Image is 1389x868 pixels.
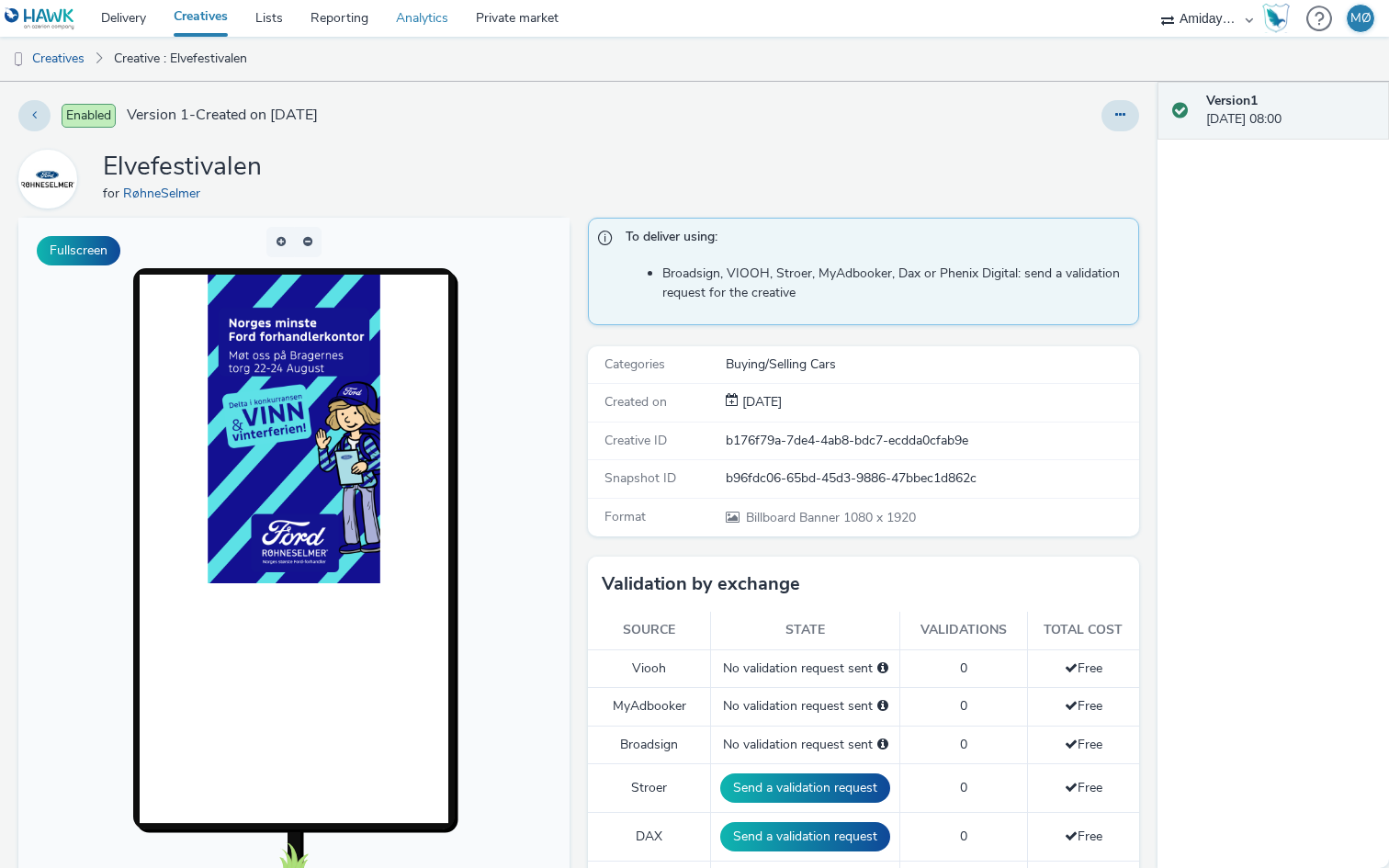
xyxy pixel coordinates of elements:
button: Send a validation request [720,822,890,851]
img: dooh [9,51,28,69]
span: 1080 x 1920 [744,509,916,526]
div: Buying/Selling Cars [726,355,1137,374]
span: Free [1065,659,1102,677]
span: Version 1 - Created on [DATE] [127,105,318,126]
img: Hawk Academy [1262,4,1290,33]
a: RøhneSelmer [123,185,208,202]
th: Source [588,612,711,649]
td: Stroer [588,764,711,813]
span: Created on [604,393,667,411]
h3: Validation by exchange [602,570,800,598]
span: Free [1065,828,1102,845]
div: b176f79a-7de4-4ab8-bdc7-ecdda0cfab9e [726,432,1137,450]
td: MyAdbooker [588,688,711,726]
th: Validations [900,612,1027,649]
li: Broadsign, VIOOH, Stroer, MyAdbooker, Dax or Phenix Digital: send a validation request for the cr... [662,265,1129,302]
span: Free [1065,779,1102,796]
td: DAX [588,813,711,862]
div: Creation 21 August 2025, 08:00 [739,393,782,411]
span: for [103,185,123,202]
a: Creative : Elvefestivalen [105,37,256,81]
div: No validation request sent [720,736,890,754]
div: [DATE] 08:00 [1206,92,1374,130]
span: Free [1065,697,1102,715]
span: 0 [960,779,967,796]
span: [DATE] [739,393,782,411]
span: Categories [604,355,665,373]
span: Creative ID [604,432,667,449]
span: 0 [960,659,967,677]
div: Please select a deal below and click on Send to send a validation request to MyAdbooker. [877,697,888,716]
th: Total cost [1027,612,1139,649]
span: Snapshot ID [604,469,676,487]
span: Format [604,508,646,525]
span: 0 [960,736,967,753]
a: RøhneSelmer [18,170,85,187]
span: 0 [960,697,967,715]
div: Please select a deal below and click on Send to send a validation request to Viooh. [877,659,888,678]
div: MØ [1350,5,1372,32]
span: Billboard Banner [746,509,843,526]
img: RøhneSelmer [21,152,74,206]
div: No validation request sent [720,697,890,716]
td: Broadsign [588,726,711,763]
span: Free [1065,736,1102,753]
h1: Elvefestivalen [103,150,262,185]
div: No validation request sent [720,659,890,678]
strong: Version 1 [1206,92,1258,109]
span: 0 [960,828,967,845]
img: undefined Logo [5,7,75,30]
th: State [711,612,900,649]
span: Enabled [62,104,116,128]
button: Send a validation request [720,773,890,803]
div: b96fdc06-65bd-45d3-9886-47bbec1d862c [726,469,1137,488]
img: Advertisement preview [189,57,362,366]
div: Please select a deal below and click on Send to send a validation request to Broadsign. [877,736,888,754]
a: Hawk Academy [1262,4,1297,33]
td: Viooh [588,649,711,687]
span: To deliver using: [626,228,1120,252]
button: Fullscreen [37,236,120,265]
